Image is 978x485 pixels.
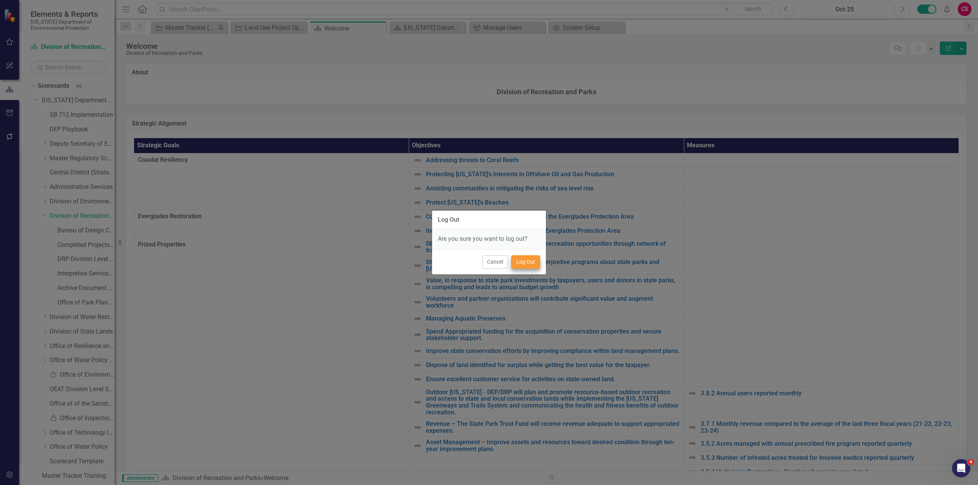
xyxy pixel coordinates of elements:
button: Log Out [511,255,540,269]
span: 4 [968,459,974,465]
div: Log Out [438,216,459,223]
span: Are you sure you want to log out? [438,235,528,242]
iframe: Intercom live chat [952,459,970,477]
button: Cancel [482,255,508,269]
